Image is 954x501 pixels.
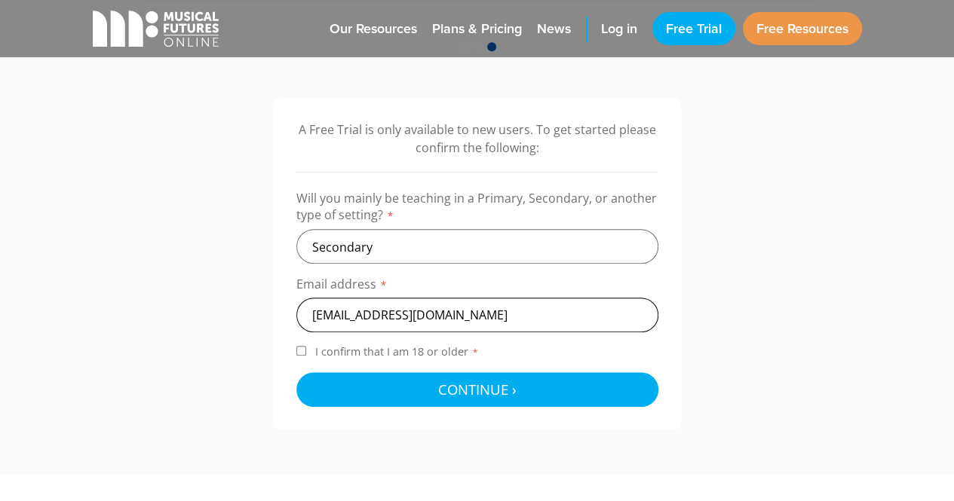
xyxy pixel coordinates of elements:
a: Free Resources [743,12,862,45]
span: I confirm that I am 18 or older [312,344,482,359]
button: Continue › [296,372,658,407]
input: I confirm that I am 18 or older* [296,346,306,356]
a: Free Trial [652,12,735,45]
span: Log in [601,20,637,38]
label: Will you mainly be teaching in a Primary, Secondary, or another type of setting? [296,190,658,229]
span: Plans & Pricing [432,20,522,38]
span: Continue › [438,380,517,399]
span: News [537,20,571,38]
label: Email address [296,276,658,298]
p: A Free Trial is only available to new users. To get started please confirm the following: [296,121,658,157]
span: Our Resources [330,20,417,38]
